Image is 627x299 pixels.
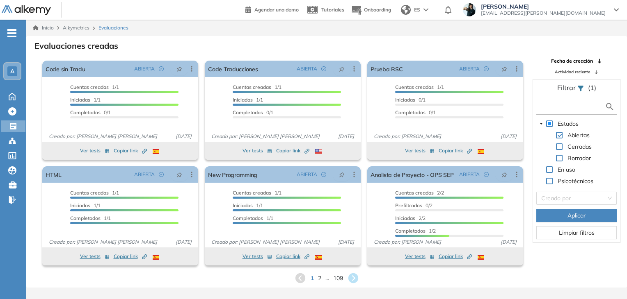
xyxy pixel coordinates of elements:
img: world [401,5,411,15]
img: ESP [478,149,484,154]
h3: Evaluaciones creadas [34,41,118,51]
button: Copiar link [276,251,309,261]
span: (1) [588,83,596,93]
span: [DATE] [172,238,195,246]
span: Psicotécnicos [558,177,593,185]
span: 2/2 [395,190,444,196]
span: Filtrar [557,84,577,92]
button: Onboarding [351,1,391,19]
span: Iniciadas [233,97,253,103]
span: pushpin [339,66,345,72]
span: Copiar link [439,253,472,260]
button: pushpin [170,62,188,75]
span: 1/1 [395,84,444,90]
span: Iniciadas [70,97,90,103]
span: Cuentas creadas [233,84,271,90]
a: Prueba RSC [371,61,403,77]
span: pushpin [501,66,507,72]
span: [EMAIL_ADDRESS][PERSON_NAME][DOMAIN_NAME] [481,10,606,16]
span: Completados [70,215,101,221]
span: Onboarding [364,7,391,13]
span: [DATE] [172,133,195,140]
span: ES [414,6,420,14]
span: check-circle [159,66,164,71]
img: ESP [153,149,159,154]
button: pushpin [170,168,188,181]
a: HTML [46,166,62,183]
span: Cuentas creadas [395,84,434,90]
span: Iniciadas [233,202,253,208]
button: Ver tests [243,251,272,261]
span: Iniciadas [395,215,415,221]
span: Creado por: [PERSON_NAME] [PERSON_NAME] [208,238,323,246]
span: Estados [558,120,579,127]
span: check-circle [484,172,489,177]
button: Ver tests [405,146,435,156]
span: Creado por: [PERSON_NAME] [371,133,444,140]
img: USA [315,149,322,154]
a: Code Traducciones [208,61,258,77]
span: pushpin [339,171,345,178]
span: 1/1 [70,202,101,208]
img: Logo [2,5,51,16]
span: [DATE] [497,133,520,140]
span: 1/1 [233,190,281,196]
span: Copiar link [439,147,472,154]
span: 1/1 [70,215,111,221]
img: ESP [478,255,484,260]
span: Copiar link [276,147,309,154]
span: Evaluaciones [98,24,128,32]
a: New Programming [208,166,257,183]
a: Agendar una demo [245,4,299,14]
span: 1/1 [70,190,119,196]
span: Cerradas [568,143,592,150]
span: Tutoriales [321,7,344,13]
button: Copiar link [114,251,147,261]
span: 0/1 [395,109,436,116]
span: ABIERTA [459,65,480,72]
button: Copiar link [439,251,472,261]
span: 1/1 [233,202,263,208]
i: - [7,32,16,34]
span: Completados [233,215,263,221]
span: Copiar link [276,253,309,260]
span: check-circle [159,172,164,177]
img: ESP [315,255,322,260]
span: Prefiltrados [395,202,422,208]
span: Abiertas [566,130,591,140]
span: Cuentas creadas [395,190,434,196]
span: Borrador [568,154,591,162]
span: 2/2 [395,215,426,221]
span: pushpin [176,66,182,72]
span: Creado por: [PERSON_NAME] [PERSON_NAME] [46,133,160,140]
button: Copiar link [439,146,472,156]
button: pushpin [333,62,351,75]
span: 0/1 [233,109,273,116]
img: ESP [153,255,159,260]
span: Abiertas [568,131,590,139]
span: Fecha de creación [551,57,593,65]
span: 0/2 [395,202,432,208]
span: Completados [233,109,263,116]
button: pushpin [495,168,513,181]
span: 1 [311,274,314,283]
button: Ver tests [243,146,272,156]
span: check-circle [321,66,326,71]
span: Psicotécnicos [556,176,595,186]
button: Copiar link [114,146,147,156]
span: Actividad reciente [555,69,590,75]
span: Cuentas creadas [70,84,109,90]
span: check-circle [321,172,326,177]
a: Code sin Tradu [46,61,85,77]
span: Creado por: [PERSON_NAME] [371,238,444,246]
button: Copiar link [276,146,309,156]
span: ABIERTA [297,171,317,178]
button: Ver tests [80,251,110,261]
span: Agendar una demo [254,7,299,13]
span: Completados [395,109,426,116]
span: ABIERTA [134,65,155,72]
span: [DATE] [335,133,357,140]
span: Creado por: [PERSON_NAME] [PERSON_NAME] [208,133,323,140]
span: 1/1 [233,97,263,103]
span: [DATE] [497,238,520,246]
